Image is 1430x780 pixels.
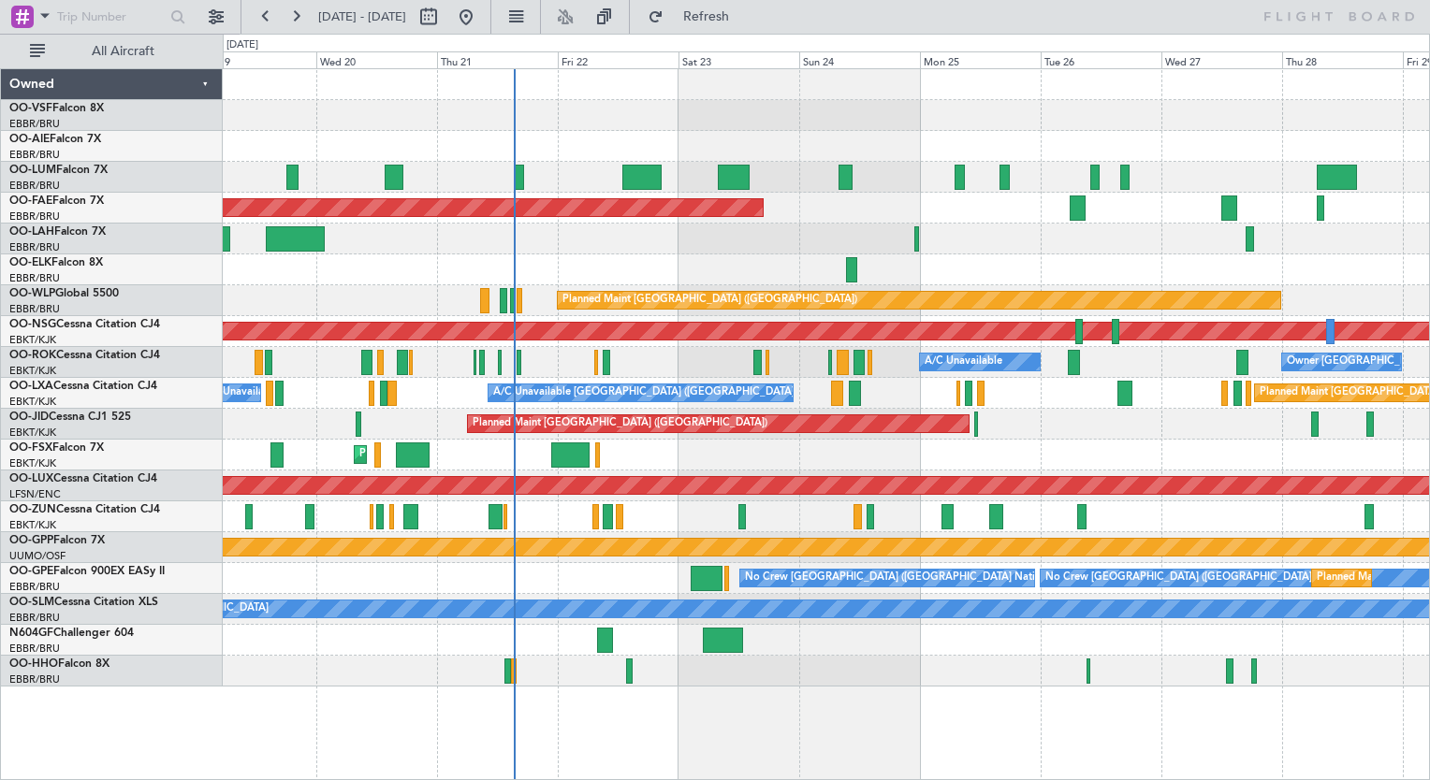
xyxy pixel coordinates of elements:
[9,134,101,145] a: OO-AIEFalcon 7X
[9,381,157,392] a: OO-LXACessna Citation CJ4
[9,597,158,608] a: OO-SLMCessna Citation XLS
[9,473,157,484] a: OO-LUXCessna Citation CJ4
[226,37,258,53] div: [DATE]
[9,566,165,577] a: OO-GPEFalcon 900EX EASy II
[9,302,60,316] a: EBBR/BRU
[9,412,131,423] a: OO-JIDCessna CJ1 525
[318,8,406,25] span: [DATE] - [DATE]
[9,628,53,639] span: N604GF
[9,103,104,114] a: OO-VSFFalcon 8X
[9,288,119,299] a: OO-WLPGlobal 5500
[9,672,60,686] a: EBBR/BRU
[9,257,103,268] a: OO-ELKFalcon 8X
[9,487,61,501] a: LFSN/ENC
[9,319,56,330] span: OO-NSG
[920,51,1041,68] div: Mon 25
[9,226,106,238] a: OO-LAHFalcon 7X
[745,564,1058,592] div: No Crew [GEOGRAPHIC_DATA] ([GEOGRAPHIC_DATA] National)
[9,319,160,330] a: OO-NSGCessna Citation CJ4
[9,597,54,608] span: OO-SLM
[9,103,52,114] span: OO-VSF
[562,286,857,314] div: Planned Maint [GEOGRAPHIC_DATA] ([GEOGRAPHIC_DATA])
[49,45,197,58] span: All Aircraft
[9,381,53,392] span: OO-LXA
[9,658,109,670] a: OO-HHOFalcon 8X
[9,257,51,268] span: OO-ELK
[1161,51,1282,68] div: Wed 27
[799,51,920,68] div: Sun 24
[9,209,60,224] a: EBBR/BRU
[1045,564,1359,592] div: No Crew [GEOGRAPHIC_DATA] ([GEOGRAPHIC_DATA] National)
[9,288,55,299] span: OO-WLP
[9,456,56,470] a: EBKT/KJK
[667,10,746,23] span: Refresh
[493,379,841,407] div: A/C Unavailable [GEOGRAPHIC_DATA] ([GEOGRAPHIC_DATA] National)
[9,566,53,577] span: OO-GPE
[9,165,108,176] a: OO-LUMFalcon 7X
[9,395,56,409] a: EBKT/KJK
[9,412,49,423] span: OO-JID
[9,473,53,484] span: OO-LUX
[437,51,558,68] div: Thu 21
[9,240,60,254] a: EBBR/BRU
[1282,51,1403,68] div: Thu 28
[9,642,60,656] a: EBBR/BRU
[9,504,160,515] a: OO-ZUNCessna Citation CJ4
[9,226,54,238] span: OO-LAH
[9,165,56,176] span: OO-LUM
[9,442,104,454] a: OO-FSXFalcon 7X
[9,350,160,361] a: OO-ROKCessna Citation CJ4
[9,364,56,378] a: EBKT/KJK
[9,535,53,546] span: OO-GPP
[9,350,56,361] span: OO-ROK
[639,2,751,32] button: Refresh
[558,51,679,68] div: Fri 22
[9,148,60,162] a: EBBR/BRU
[9,504,56,515] span: OO-ZUN
[9,195,52,207] span: OO-FAE
[679,51,799,68] div: Sat 23
[9,535,105,546] a: OO-GPPFalcon 7X
[9,442,52,454] span: OO-FSX
[9,628,134,639] a: N604GFChallenger 604
[9,611,60,625] a: EBBR/BRU
[9,271,60,285] a: EBBR/BRU
[9,426,56,440] a: EBKT/KJK
[57,3,165,31] input: Trip Number
[9,580,60,594] a: EBBR/BRU
[925,348,1002,376] div: A/C Unavailable
[197,51,317,68] div: Tue 19
[21,36,203,66] button: All Aircraft
[9,179,60,193] a: EBBR/BRU
[359,441,577,469] div: Planned Maint Kortrijk-[GEOGRAPHIC_DATA]
[9,549,66,563] a: UUMO/OSF
[9,333,56,347] a: EBKT/KJK
[316,51,437,68] div: Wed 20
[9,134,50,145] span: OO-AIE
[9,658,58,670] span: OO-HHO
[1041,51,1161,68] div: Tue 26
[9,518,56,532] a: EBKT/KJK
[9,117,60,131] a: EBBR/BRU
[473,410,767,438] div: Planned Maint [GEOGRAPHIC_DATA] ([GEOGRAPHIC_DATA])
[9,195,104,207] a: OO-FAEFalcon 7X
